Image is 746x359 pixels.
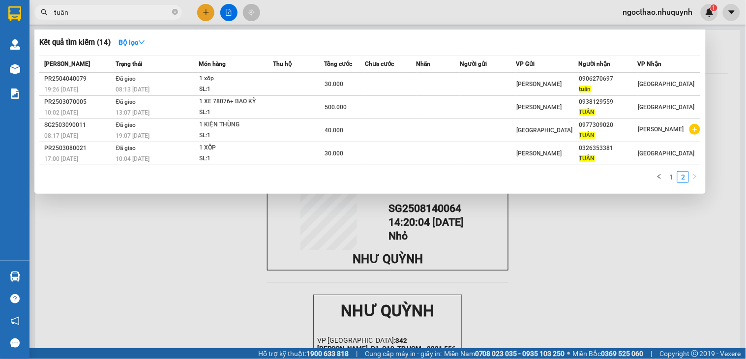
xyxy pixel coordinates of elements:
[54,7,170,18] input: Tìm tên, số ĐT hoặc mã đơn
[10,338,20,348] span: message
[172,9,178,15] span: close-circle
[199,60,226,67] span: Món hàng
[44,109,78,116] span: 10:02 [DATE]
[325,104,347,111] span: 500.000
[172,8,178,17] span: close-circle
[689,124,700,135] span: plus-circle
[638,60,662,67] span: VP Nhận
[10,294,20,303] span: question-circle
[273,60,292,67] span: Thu hộ
[44,155,78,162] span: 17:00 [DATE]
[579,60,611,67] span: Người nhận
[460,60,487,67] span: Người gửi
[199,153,273,164] div: SL: 1
[579,155,595,162] span: TUÂN
[10,89,20,99] img: solution-icon
[10,39,20,50] img: warehouse-icon
[579,132,595,139] span: TUÂN
[516,127,573,134] span: [GEOGRAPHIC_DATA]
[4,61,65,70] span: [PERSON_NAME]:
[689,171,701,183] button: right
[199,107,273,118] div: SL: 1
[654,171,665,183] button: left
[199,130,273,141] div: SL: 1
[10,271,20,282] img: warehouse-icon
[638,81,695,88] span: [GEOGRAPHIC_DATA]
[116,98,136,105] span: Đã giao
[41,9,48,16] span: search
[516,60,535,67] span: VP Gửi
[579,120,637,130] div: 0977309020
[579,109,595,116] span: TUÂN
[44,97,113,107] div: PR2503070005
[579,97,637,107] div: 0938129559
[10,316,20,326] span: notification
[579,143,637,153] div: 0326353381
[199,96,273,107] div: 1 XE 78076+ BAO KỸ
[692,174,698,179] span: right
[654,171,665,183] li: Previous Page
[4,62,140,100] strong: Khu K1, [PERSON_NAME] [PERSON_NAME], [PERSON_NAME][GEOGRAPHIC_DATA], [GEOGRAPHIC_DATA]PRTC - 0931...
[39,37,111,48] h3: Kết quả tìm kiếm ( 14 )
[116,75,136,82] span: Đã giao
[27,4,120,23] strong: NHƯ QUỲNH
[10,64,20,74] img: warehouse-icon
[116,109,150,116] span: 13:07 [DATE]
[116,145,136,151] span: Đã giao
[325,81,343,88] span: 30.000
[516,150,562,157] span: [PERSON_NAME]
[579,86,591,92] span: tuân
[516,104,562,111] span: [PERSON_NAME]
[138,39,145,46] span: down
[116,86,150,93] span: 08:13 [DATE]
[666,172,677,182] a: 1
[325,150,343,157] span: 30.000
[656,174,662,179] span: left
[44,60,90,67] span: [PERSON_NAME]
[44,120,113,130] div: SG2503090011
[638,104,695,111] span: [GEOGRAPHIC_DATA]
[116,121,136,128] span: Đã giao
[4,35,144,60] p: VP [GEOGRAPHIC_DATA]:
[638,126,684,133] span: [PERSON_NAME]
[365,60,394,67] span: Chưa cước
[44,74,113,84] div: PR2504040079
[4,37,143,60] strong: 342 [PERSON_NAME], P1, Q10, TP.HCM - 0931 556 979
[324,60,352,67] span: Tổng cước
[44,86,78,93] span: 19:26 [DATE]
[119,38,145,46] strong: Bộ lọc
[678,172,688,182] a: 2
[638,150,695,157] span: [GEOGRAPHIC_DATA]
[116,155,150,162] span: 10:04 [DATE]
[677,171,689,183] li: 2
[44,143,113,153] div: PR2503080021
[199,73,273,84] div: 1 xốp
[325,127,343,134] span: 40.000
[8,6,21,21] img: logo-vxr
[116,60,143,67] span: Trạng thái
[111,34,153,50] button: Bộ lọcdown
[116,132,150,139] span: 19:07 [DATE]
[417,60,431,67] span: Nhãn
[516,81,562,88] span: [PERSON_NAME]
[579,74,637,84] div: 0906270697
[665,171,677,183] li: 1
[199,84,273,95] div: SL: 1
[44,132,78,139] span: 08:17 [DATE]
[199,143,273,153] div: 1 XỐP
[199,120,273,130] div: 1 KIỆN THÙNG
[689,171,701,183] li: Next Page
